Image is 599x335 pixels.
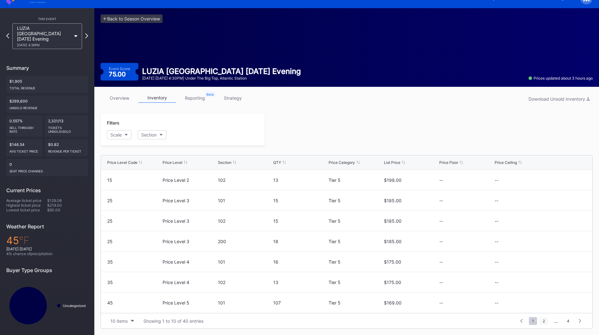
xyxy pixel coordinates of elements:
[218,218,272,224] div: 102
[6,65,88,71] div: Summary
[218,160,231,165] div: Section
[6,223,88,230] div: Weather Report
[6,115,42,137] div: 0.557%
[439,239,493,244] div: --
[6,203,47,208] div: Highest ticket price
[109,71,127,77] div: 75.00
[6,234,88,247] div: 45
[384,280,438,285] div: $175.00
[218,280,272,285] div: 102
[329,198,382,203] div: Tier 5
[9,147,39,153] div: Avg ticket price
[107,160,137,165] div: Price Level Code
[6,139,42,156] div: $146.54
[6,76,88,93] div: $1,905
[525,95,593,103] button: Download Unsold Inventory
[107,300,161,305] div: 45
[439,198,493,203] div: --
[529,76,593,81] div: Prices updated about 3 hours ago
[107,120,258,126] div: Filters
[6,96,88,113] div: $299,600
[495,198,548,203] div: --
[384,160,400,165] div: List Price
[218,239,272,244] div: 200
[48,123,85,133] div: Tickets Unsold/Sold
[142,67,301,76] div: LUZIA [GEOGRAPHIC_DATA] [DATE] Evening
[163,177,216,183] div: Price Level 2
[495,177,548,183] div: --
[273,198,327,203] div: 15
[495,280,548,285] div: --
[439,259,493,265] div: --
[107,218,161,224] div: 25
[163,160,182,165] div: Price Level
[163,259,216,265] div: Price Level 4
[218,177,272,183] div: 102
[329,239,382,244] div: Tier 5
[218,259,272,265] div: 101
[495,239,548,244] div: --
[529,96,590,102] div: Download Unsold Inventory
[6,278,88,333] svg: Chart title
[6,187,88,193] div: Current Prices
[107,177,161,183] div: 15
[107,259,161,265] div: 35
[439,177,493,183] div: --
[107,198,161,203] div: 25
[163,300,216,305] div: Price Level 5
[107,239,161,244] div: 25
[6,17,88,21] div: This Event
[273,177,327,183] div: 13
[6,267,88,273] div: Buyer Type Groups
[163,218,216,224] div: Price Level 3
[17,25,71,47] div: LUZIA [GEOGRAPHIC_DATA] [DATE] Evening
[214,93,252,103] a: strategy
[273,259,327,265] div: 16
[529,317,537,325] span: 1
[9,84,85,90] div: Total Revenue
[540,317,548,325] span: 2
[109,66,130,71] div: Event Score
[6,247,88,251] div: [DATE] [DATE]
[101,93,138,103] a: overview
[142,76,301,81] div: [DATE] [DATE] 4:30PM | Under the Big Top, Atlantic Station
[495,259,548,265] div: --
[19,234,29,247] span: ℉
[101,14,163,23] a: <-Back to Season Overview
[110,318,128,324] div: 10 items
[384,239,438,244] div: $185.00
[384,177,438,183] div: $199.00
[218,198,272,203] div: 101
[273,160,281,165] div: QTY
[6,159,88,176] div: 0
[273,239,327,244] div: 18
[384,218,438,224] div: $185.00
[564,317,573,325] span: 4
[143,318,203,324] div: Showing 1 to 10 of 40 entries
[329,300,382,305] div: Tier 5
[495,300,548,305] div: --
[329,280,382,285] div: Tier 5
[439,280,493,285] div: --
[329,160,355,165] div: Price Category
[176,93,214,103] a: reporting
[273,280,327,285] div: 13
[218,300,272,305] div: 101
[9,167,85,173] div: seat price changes
[107,317,137,325] button: 10 items
[138,93,176,103] a: inventory
[110,132,122,137] div: Scale
[9,123,39,133] div: Sell Through Rate
[329,177,382,183] div: Tier 5
[107,130,131,139] button: Scale
[329,259,382,265] div: Tier 5
[384,198,438,203] div: $185.00
[163,280,216,285] div: Price Level 4
[45,139,88,156] div: $0.82
[47,203,88,208] div: $219.00
[138,130,166,139] button: Section
[549,318,563,324] div: ...
[6,208,47,212] div: Lowest ticket price
[439,160,458,165] div: Price Floor
[163,198,216,203] div: Price Level 3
